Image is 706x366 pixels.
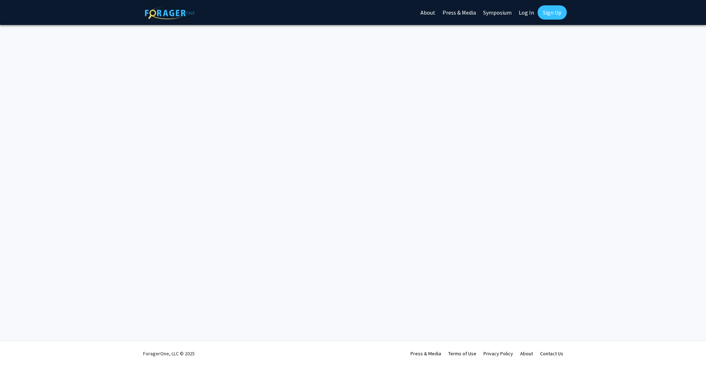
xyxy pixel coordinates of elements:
a: Press & Media [410,350,441,357]
a: Contact Us [540,350,563,357]
div: ForagerOne, LLC © 2025 [143,341,195,366]
a: Terms of Use [448,350,476,357]
img: ForagerOne Logo [145,7,195,19]
a: Sign Up [538,5,567,20]
a: About [520,350,533,357]
a: Privacy Policy [483,350,513,357]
